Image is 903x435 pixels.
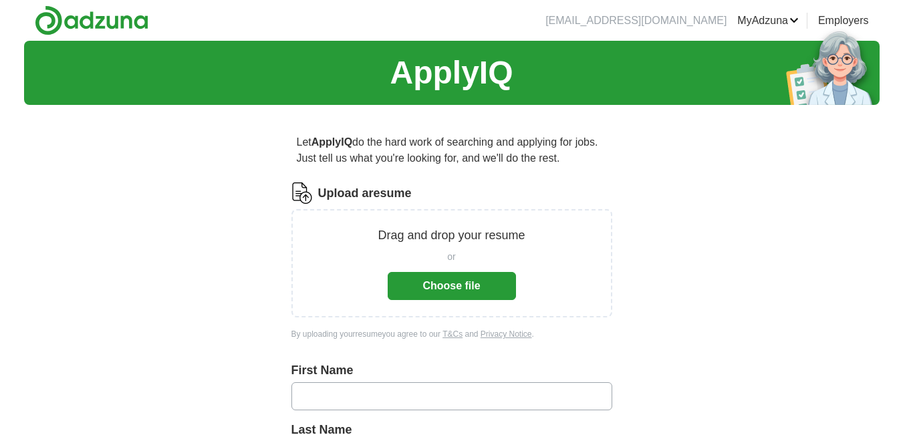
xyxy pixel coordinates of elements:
[291,361,612,380] label: First Name
[390,49,513,97] h1: ApplyIQ
[481,329,532,339] a: Privacy Notice
[311,136,352,148] strong: ApplyIQ
[447,250,455,264] span: or
[291,129,612,172] p: Let do the hard work of searching and applying for jobs. Just tell us what you're looking for, an...
[818,13,869,29] a: Employers
[318,184,412,202] label: Upload a resume
[442,329,463,339] a: T&Cs
[291,328,612,340] div: By uploading your resume you agree to our and .
[388,272,516,300] button: Choose file
[35,5,148,35] img: Adzuna logo
[378,227,525,245] p: Drag and drop your resume
[291,182,313,204] img: CV Icon
[545,13,727,29] li: [EMAIL_ADDRESS][DOMAIN_NAME]
[737,13,799,29] a: MyAdzuna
